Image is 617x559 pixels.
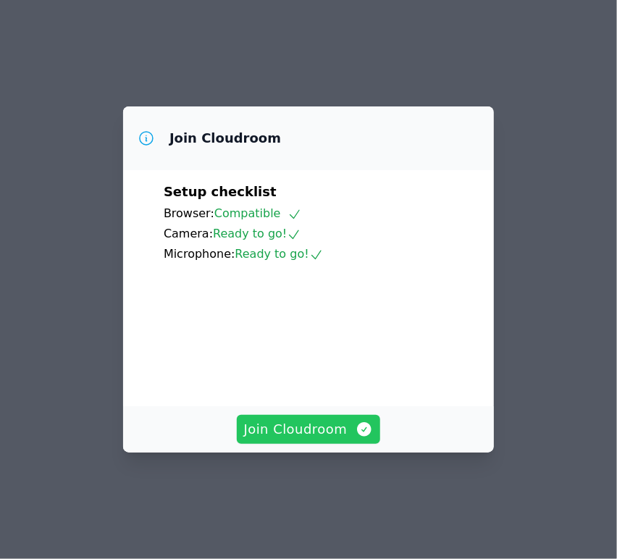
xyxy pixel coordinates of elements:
[164,247,235,261] span: Microphone:
[214,206,302,220] span: Compatible
[237,415,381,444] button: Join Cloudroom
[164,227,213,240] span: Camera:
[169,130,281,147] h3: Join Cloudroom
[164,206,214,220] span: Browser:
[244,419,374,440] span: Join Cloudroom
[164,184,277,199] span: Setup checklist
[213,227,301,240] span: Ready to go!
[235,247,324,261] span: Ready to go!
